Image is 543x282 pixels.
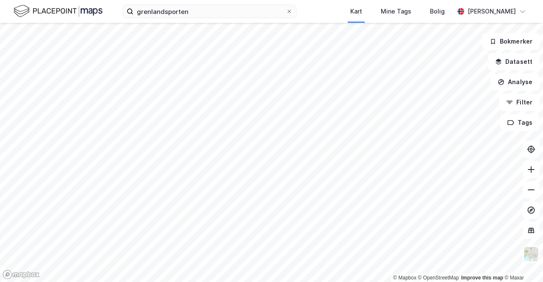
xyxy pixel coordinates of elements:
a: Improve this map [461,275,503,281]
div: Mine Tags [381,6,411,16]
div: Kontrollprogram for chat [501,241,543,282]
div: [PERSON_NAME] [468,6,516,16]
iframe: Chat Widget [501,241,543,282]
button: Tags [500,114,540,131]
img: logo.f888ab2527a4732fd821a326f86c7f29.svg [14,4,103,19]
a: Mapbox [393,275,416,281]
div: Kart [350,6,362,16]
button: Analyse [490,74,540,90]
button: Filter [499,94,540,111]
a: OpenStreetMap [418,275,459,281]
div: Bolig [430,6,445,16]
a: Mapbox homepage [3,270,40,279]
button: Bokmerker [482,33,540,50]
input: Søk på adresse, matrikkel, gårdeiere, leietakere eller personer [133,5,286,18]
button: Datasett [488,53,540,70]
